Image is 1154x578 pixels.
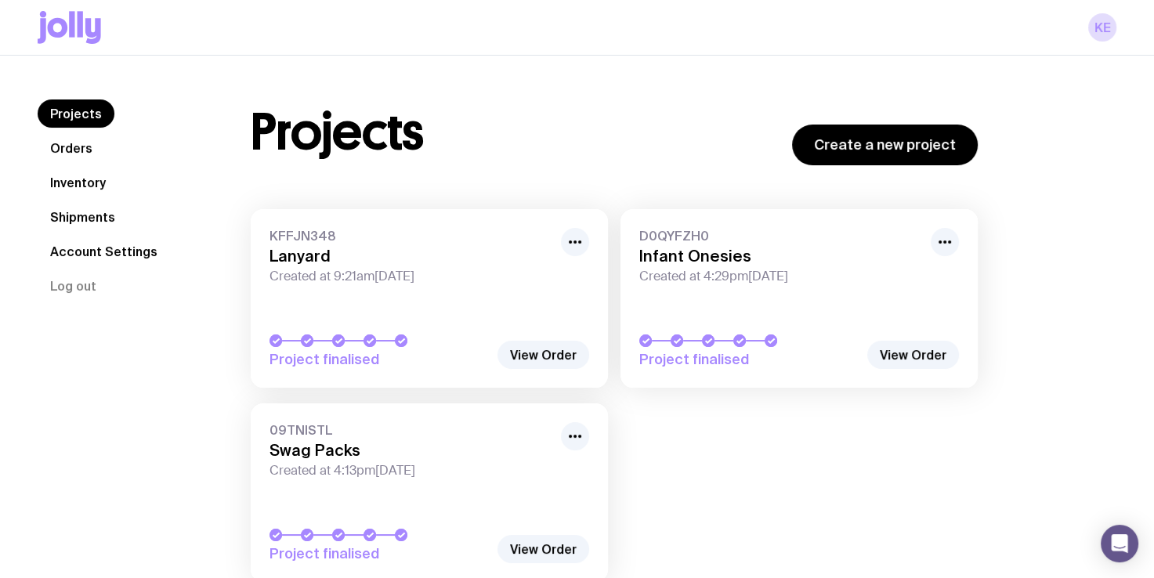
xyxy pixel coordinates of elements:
span: Created at 4:13pm[DATE] [270,463,552,479]
button: Log out [38,272,109,300]
h1: Projects [251,107,424,157]
a: View Order [867,341,959,369]
h3: Lanyard [270,247,552,266]
span: 09TNISTL [270,422,552,438]
a: Inventory [38,168,118,197]
a: Shipments [38,203,128,231]
span: Project finalised [270,544,489,563]
span: KFFJN348 [270,228,552,244]
a: KE [1088,13,1116,42]
span: Project finalised [639,350,859,369]
a: View Order [497,341,589,369]
a: D0QYFZH0Infant OnesiesCreated at 4:29pm[DATE]Project finalised [620,209,978,388]
h3: Infant Onesies [639,247,921,266]
a: Create a new project [792,125,978,165]
div: Open Intercom Messenger [1101,525,1138,562]
span: Created at 9:21am[DATE] [270,269,552,284]
span: Created at 4:29pm[DATE] [639,269,921,284]
a: Projects [38,99,114,128]
span: Project finalised [270,350,489,369]
a: KFFJN348LanyardCreated at 9:21am[DATE]Project finalised [251,209,608,388]
a: View Order [497,535,589,563]
span: D0QYFZH0 [639,228,921,244]
h3: Swag Packs [270,441,552,460]
a: Orders [38,134,105,162]
a: Account Settings [38,237,170,266]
